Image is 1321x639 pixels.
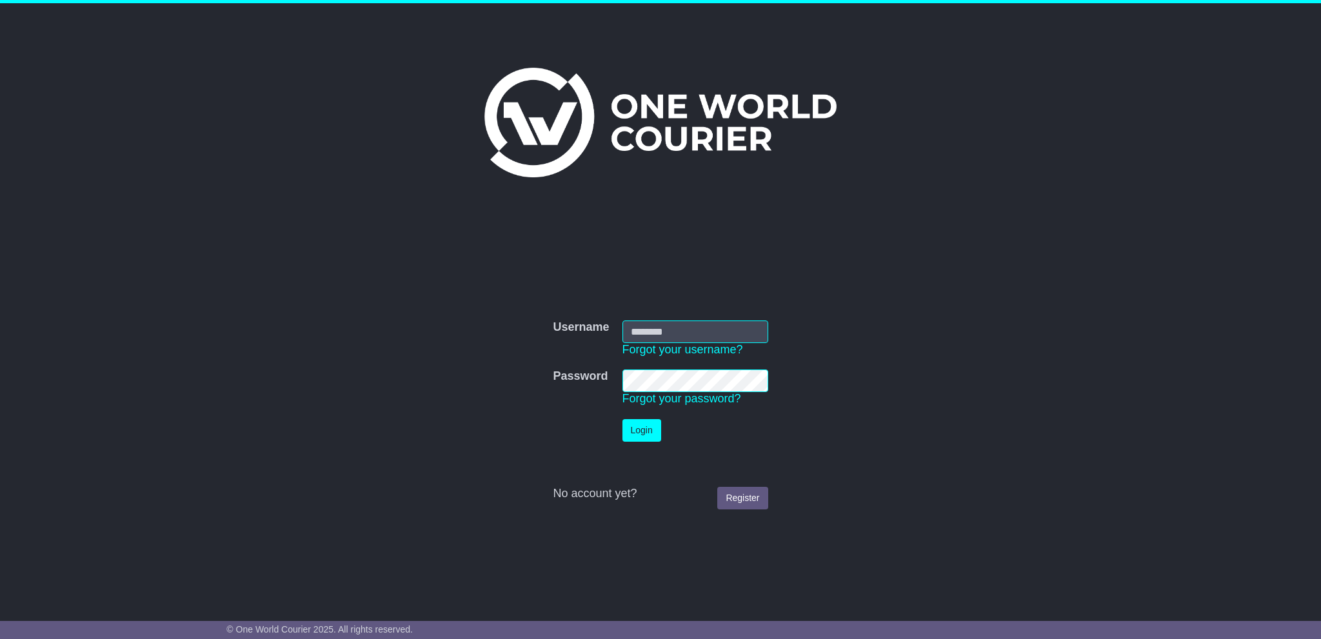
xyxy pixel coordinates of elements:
[553,369,608,384] label: Password
[622,343,743,356] a: Forgot your username?
[553,320,609,335] label: Username
[226,624,413,634] span: © One World Courier 2025. All rights reserved.
[622,419,661,442] button: Login
[553,487,768,501] div: No account yet?
[717,487,768,509] a: Register
[622,392,741,405] a: Forgot your password?
[484,68,837,177] img: One World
